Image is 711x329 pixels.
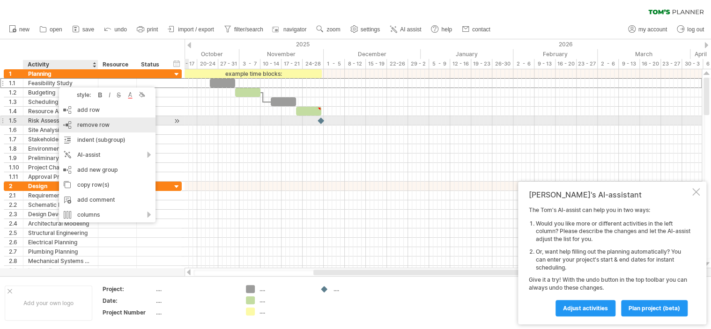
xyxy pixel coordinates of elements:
[555,59,577,69] div: 16 - 20
[28,182,93,190] div: Design
[28,144,93,153] div: Environmental Study
[9,69,23,78] div: 1
[59,132,156,147] div: indent (subgroup)
[326,26,340,33] span: zoom
[28,88,93,97] div: Budgeting
[28,107,93,116] div: Resource Allocation
[536,220,690,243] li: Would you like more or different activities in the left column? Please describe the changes and l...
[324,49,421,59] div: December 2025
[619,59,640,69] div: 9 - 13
[239,49,324,59] div: November 2025
[28,256,93,265] div: Mechanical Systems Design
[9,219,23,228] div: 2.4
[9,172,23,181] div: 1.11
[28,163,93,172] div: Project Charter
[513,59,534,69] div: 2 - 6
[324,59,345,69] div: 1 - 5
[471,59,492,69] div: 19 - 23
[361,26,380,33] span: settings
[50,26,62,33] span: open
[333,285,385,293] div: ....
[28,228,93,237] div: Structural Engineering
[185,69,322,78] div: example time blocks:
[621,300,688,316] a: plan project (beta)
[9,135,23,144] div: 1.7
[529,206,690,316] div: The Tom's AI-assist can help you in two ways: Give it a try! With the undo button in the top tool...
[9,144,23,153] div: 1.8
[9,247,23,256] div: 2.7
[260,59,281,69] div: 10 - 14
[441,26,452,33] span: help
[28,60,93,69] div: Activity
[687,26,704,33] span: log out
[387,59,408,69] div: 22-26
[28,191,93,200] div: Requirements Gathering
[28,116,93,125] div: Risk Assessment
[459,23,493,36] a: contact
[77,121,110,128] span: remove row
[63,91,96,98] div: style:
[674,23,707,36] a: log out
[28,97,93,106] div: Scheduling
[421,49,513,59] div: January 2026
[102,23,130,36] a: undo
[28,172,93,181] div: Approval Process
[429,59,450,69] div: 5 - 9
[197,59,218,69] div: 20-24
[19,26,30,33] span: new
[281,59,303,69] div: 17 - 21
[59,192,156,207] div: add comment
[28,79,93,88] div: Feasibility Study
[37,23,65,36] a: open
[134,23,161,36] a: print
[9,228,23,237] div: 2.5
[536,248,690,271] li: Or, want help filling out the planning automatically? You can enter your project's start & end da...
[9,97,23,106] div: 1.3
[59,207,156,222] div: columns
[598,59,619,69] div: 2 - 6
[103,60,131,69] div: Resource
[640,59,661,69] div: 16 - 20
[9,154,23,162] div: 1.9
[563,305,608,312] span: Adjust activities
[345,59,366,69] div: 8 - 12
[59,147,156,162] div: AI-assist
[141,60,162,69] div: Status
[28,238,93,247] div: Electrical Planning
[577,59,598,69] div: 23 - 27
[513,49,598,59] div: February 2026
[638,26,667,33] span: my account
[172,116,181,126] div: scroll to activity
[259,285,311,293] div: ....
[156,308,235,316] div: ....
[472,26,490,33] span: contact
[234,26,263,33] span: filter/search
[366,59,387,69] div: 15 - 19
[682,59,703,69] div: 30 - 3
[59,177,156,192] div: copy row(s)
[348,23,383,36] a: settings
[400,26,421,33] span: AI assist
[9,125,23,134] div: 1.6
[28,154,93,162] div: Preliminary Drawings
[114,26,127,33] span: undo
[9,238,23,247] div: 2.6
[5,285,92,321] div: Add your own logo
[28,247,93,256] div: Plumbing Planning
[59,162,156,177] div: add new group
[9,88,23,97] div: 1.2
[303,59,324,69] div: 24-28
[429,23,455,36] a: help
[259,307,311,315] div: ....
[9,200,23,209] div: 2.2
[103,297,154,305] div: Date:
[9,116,23,125] div: 1.5
[9,79,23,88] div: 1.1
[176,59,197,69] div: 13 - 17
[555,300,615,316] a: Adjust activities
[9,256,23,265] div: 2.8
[259,296,311,304] div: ....
[9,107,23,116] div: 1.4
[28,219,93,228] div: Architectural Modeling
[492,59,513,69] div: 26-30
